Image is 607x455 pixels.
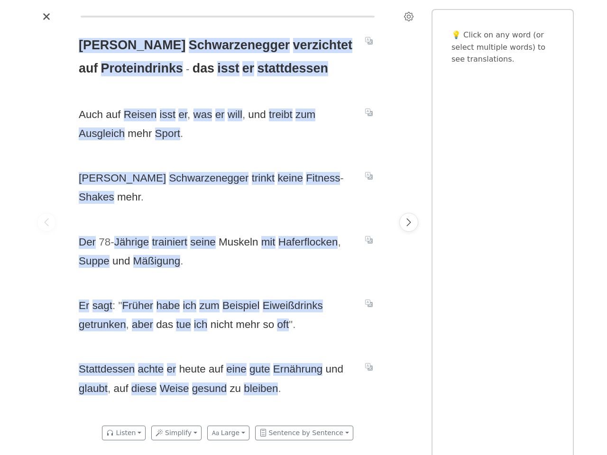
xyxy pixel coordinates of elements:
span: - [186,63,189,75]
span: - [110,236,114,248]
span: er [242,61,254,76]
span: auf [106,109,120,121]
span: 78 [99,236,110,249]
span: seine [190,236,216,249]
span: er [167,363,176,376]
span: Ernährung [273,363,323,376]
span: Mäßigung [133,255,181,268]
span: Muskeln [219,236,258,249]
span: er [215,109,225,121]
span: heute [179,363,206,376]
span: zum [199,300,219,312]
span: Eiweißdrinks [263,300,323,312]
span: verzichtet [293,38,352,53]
span: und [248,109,266,121]
span: zu [230,382,241,395]
span: . [278,382,281,394]
span: , [126,318,129,330]
span: oft [277,318,289,331]
span: " [289,318,293,330]
button: Next page [399,213,418,232]
span: getrunken [79,318,126,331]
span: und [112,255,130,268]
span: mehr [128,127,152,140]
span: , [338,236,340,248]
span: isst [217,61,239,76]
button: Translate sentence [361,170,377,182]
span: , [187,109,190,120]
span: [PERSON_NAME] [79,172,166,185]
span: er [178,109,187,121]
span: gesund [192,382,227,395]
button: Listen [102,426,146,440]
span: Er [79,300,89,312]
span: Ausgleich [79,127,125,140]
span: Proteindrinks [101,61,183,76]
button: Translate sentence [361,298,377,309]
span: Stattdessen [79,363,135,376]
div: Reading progress [81,16,375,18]
span: auf [209,363,223,376]
span: auf [113,382,128,395]
span: auf [79,61,98,76]
span: bleiben [244,382,278,395]
span: Fitness [306,172,340,185]
span: - [340,172,343,184]
span: , [108,382,110,394]
span: so [263,318,274,331]
span: nicht [211,318,233,331]
span: , [242,109,245,120]
button: Sentence by Sentence [255,426,353,440]
span: [PERSON_NAME] [79,38,185,53]
span: gute [249,363,270,376]
span: mehr [236,318,260,331]
span: glaubt [79,382,108,395]
button: Previous page [37,213,56,232]
span: " [118,300,122,311]
span: achte [138,363,164,376]
button: Simplify [151,426,202,440]
span: diese [131,382,157,395]
button: Close [39,9,54,24]
span: was [193,109,212,121]
p: 💡 Click on any word (or select multiple words) to see translations. [451,29,554,65]
span: . [180,127,183,139]
span: trinkt [252,172,275,185]
span: mehr [117,191,141,204]
span: . [141,191,144,203]
span: tue [176,318,191,331]
button: Translate sentence [361,234,377,245]
button: Settings [401,9,416,24]
span: Jährige [114,236,149,249]
span: sagt [92,300,112,312]
span: aber [132,318,153,331]
span: Suppe [79,255,110,268]
span: Reisen [124,109,157,121]
span: Früher [122,300,153,312]
span: ich [183,300,197,312]
span: Beispiel [222,300,259,312]
span: treibt [269,109,293,121]
span: trainiert [152,236,187,249]
span: eine [226,363,246,376]
span: isst [160,109,176,121]
span: ich [194,318,208,331]
span: Shakes [79,191,114,204]
span: das [193,61,214,76]
span: Haferflocken [278,236,338,249]
span: Auch [79,109,103,121]
span: stattdessen [257,61,328,76]
span: Weise [160,382,189,395]
span: habe [156,300,180,312]
span: . [293,318,295,330]
span: Der [79,236,96,249]
button: Translate sentence [361,35,377,46]
span: Schwarzenegger [189,38,290,53]
span: das [156,318,173,331]
span: . [180,255,183,267]
span: Schwarzenegger [169,172,248,185]
span: keine [277,172,303,185]
span: und [326,363,343,376]
button: Large [207,426,249,440]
